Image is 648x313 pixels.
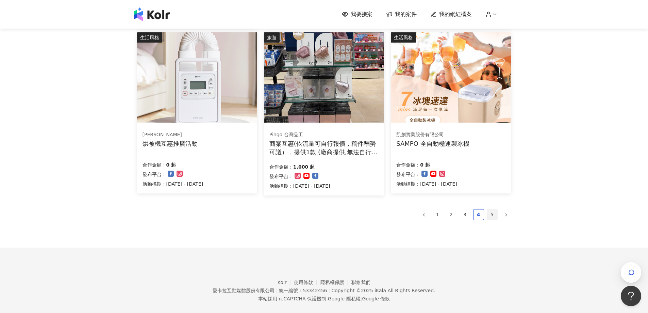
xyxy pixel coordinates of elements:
span: | [361,296,362,301]
a: 2 [446,209,456,220]
p: 合作金額： [396,161,420,169]
a: 聯絡我們 [351,280,370,285]
iframe: Help Scout Beacon - Open [621,286,641,306]
span: | [328,288,330,293]
li: 4 [473,209,484,220]
span: left [422,213,426,217]
span: right [504,213,508,217]
div: 烘被機互惠推廣活動 [143,139,198,148]
img: SAMPO 全自動極速製冰機 [391,32,511,123]
div: [PERSON_NAME] [143,131,198,138]
p: 0 起 [420,161,430,169]
img: logo [134,7,170,21]
p: 發布平台： [269,172,293,181]
a: 我的網紅檔案 [430,11,472,18]
div: 生活風格 [137,32,162,43]
a: Kolr [278,280,294,285]
div: Copyright © 2025 All Rights Reserved. [331,288,435,293]
p: 0 起 [166,161,176,169]
button: left [419,209,430,220]
div: 旅遊 [264,32,280,43]
a: iKala [375,288,386,293]
li: 5 [487,209,498,220]
p: 合作金額： [143,161,166,169]
p: 發布平台： [143,170,166,178]
span: 我的網紅檔案 [439,11,472,18]
a: Google 條款 [362,296,390,301]
li: 3 [460,209,470,220]
span: | [326,296,328,301]
img: Pingo 台灣品工 TRAVEL Qmini 2.0奈米負離子極輕吹風機 [264,32,384,123]
div: 愛卡拉互動媒體股份有限公司 [213,288,275,293]
a: 我要接案 [342,11,372,18]
img: 強力烘被機 FK-H1 [137,32,257,123]
p: 活動檔期：[DATE] - [DATE] [396,180,457,188]
div: Pingo 台灣品工 [269,131,378,138]
a: 我的案件 [386,11,417,18]
p: 活動檔期：[DATE] - [DATE] [143,180,203,188]
p: 合作金額： [269,163,293,171]
span: 本站採用 reCAPTCHA 保護機制 [258,295,390,303]
div: 生活風格 [391,32,416,43]
li: Previous Page [419,209,430,220]
div: 商案互惠(依流量可自行報價，稿件酬勞可議），提供1款 (廠商提供,無法自行選擇顏色) [269,139,379,156]
a: Google 隱私權 [328,296,361,301]
div: 凱創實業股份有限公司 [396,131,469,138]
span: 我的案件 [395,11,417,18]
a: 5 [487,209,497,220]
a: 使用條款 [294,280,320,285]
div: 統一編號：53342456 [279,288,327,293]
li: 1 [432,209,443,220]
li: Next Page [500,209,511,220]
p: 發布平台： [396,170,420,178]
a: 3 [460,209,470,220]
span: 我要接案 [351,11,372,18]
p: 1,000 起 [293,163,315,171]
button: right [500,209,511,220]
p: 活動檔期：[DATE] - [DATE] [269,182,330,190]
div: SAMPO 全自動極速製冰機 [396,139,469,148]
a: 1 [433,209,443,220]
a: 隱私權保護 [320,280,352,285]
a: 4 [473,209,484,220]
li: 2 [446,209,457,220]
span: | [276,288,278,293]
